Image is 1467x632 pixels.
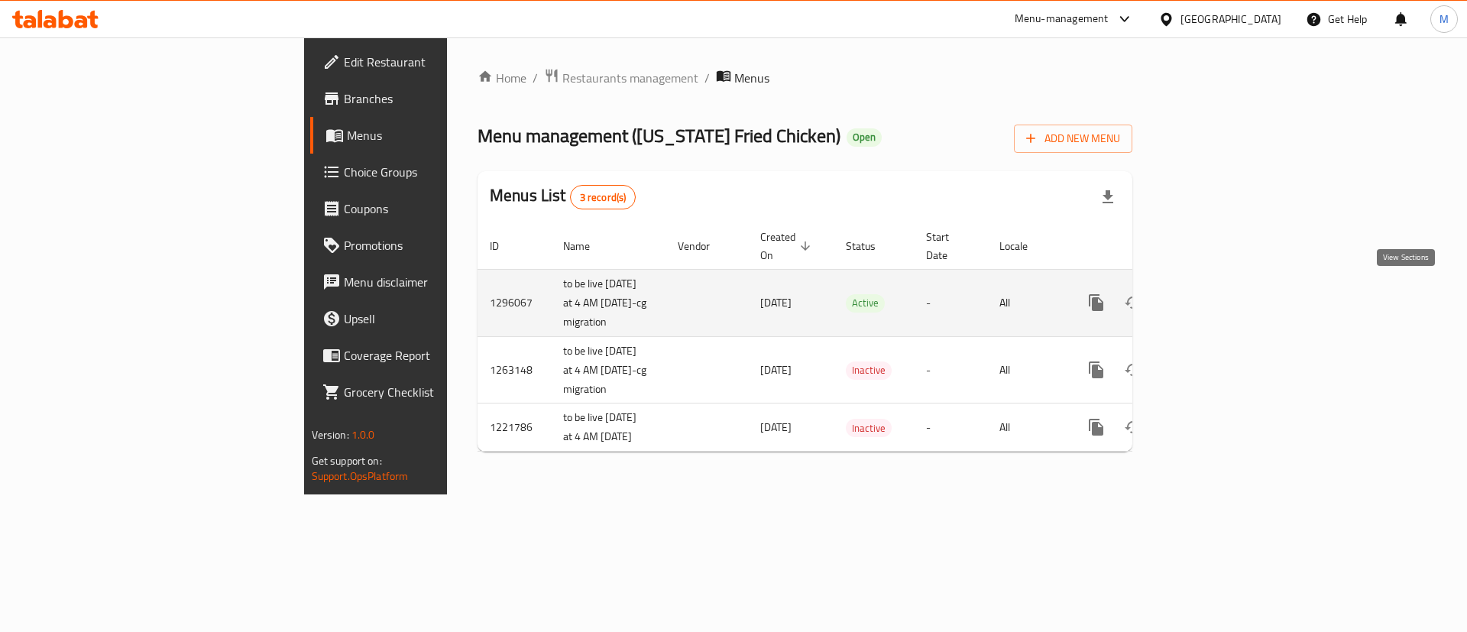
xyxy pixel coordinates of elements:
[914,336,987,404] td: -
[310,264,549,300] a: Menu disclaimer
[310,190,549,227] a: Coupons
[310,117,549,154] a: Menus
[846,420,892,437] span: Inactive
[914,404,987,452] td: -
[551,336,665,404] td: to be live [DATE] at 4 AM [DATE]-cg migration
[310,80,549,117] a: Branches
[1439,11,1449,28] span: M
[312,425,349,445] span: Version:
[1115,409,1151,446] button: Change Status
[544,68,698,88] a: Restaurants management
[344,163,537,181] span: Choice Groups
[1026,129,1120,148] span: Add New Menu
[490,184,636,209] h2: Menus List
[551,404,665,452] td: to be live [DATE] at 4 AM [DATE]
[1078,352,1115,388] button: more
[999,237,1048,255] span: Locale
[478,118,840,153] span: Menu management ( [US_STATE] Fried Chicken )
[1115,352,1151,388] button: Change Status
[562,69,698,87] span: Restaurants management
[926,228,969,264] span: Start Date
[1015,10,1109,28] div: Menu-management
[987,269,1066,336] td: All
[310,374,549,410] a: Grocery Checklist
[344,383,537,401] span: Grocery Checklist
[846,237,895,255] span: Status
[563,237,610,255] span: Name
[1014,125,1132,153] button: Add New Menu
[704,69,710,87] li: /
[490,237,519,255] span: ID
[344,310,537,328] span: Upsell
[344,89,537,108] span: Branches
[846,361,892,379] span: Inactive
[351,425,375,445] span: 1.0.0
[344,346,537,365] span: Coverage Report
[760,417,792,437] span: [DATE]
[760,293,792,313] span: [DATE]
[551,269,665,336] td: to be live [DATE] at 4 AM [DATE]-cg migration
[678,237,730,255] span: Vendor
[987,336,1066,404] td: All
[478,68,1132,88] nav: breadcrumb
[987,404,1066,452] td: All
[1180,11,1281,28] div: [GEOGRAPHIC_DATA]
[344,199,537,218] span: Coupons
[310,154,549,190] a: Choice Groups
[344,53,537,71] span: Edit Restaurant
[312,466,409,486] a: Support.OpsPlatform
[478,223,1237,452] table: enhanced table
[1078,284,1115,321] button: more
[914,269,987,336] td: -
[760,228,815,264] span: Created On
[344,236,537,254] span: Promotions
[847,131,882,144] span: Open
[846,361,892,380] div: Inactive
[1078,409,1115,446] button: more
[310,227,549,264] a: Promotions
[344,273,537,291] span: Menu disclaimer
[1066,223,1237,270] th: Actions
[312,451,382,471] span: Get support on:
[734,69,769,87] span: Menus
[570,185,636,209] div: Total records count
[846,294,885,312] span: Active
[310,44,549,80] a: Edit Restaurant
[1115,284,1151,321] button: Change Status
[847,128,882,147] div: Open
[760,360,792,380] span: [DATE]
[310,337,549,374] a: Coverage Report
[310,300,549,337] a: Upsell
[347,126,537,144] span: Menus
[571,190,636,205] span: 3 record(s)
[1090,179,1126,216] div: Export file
